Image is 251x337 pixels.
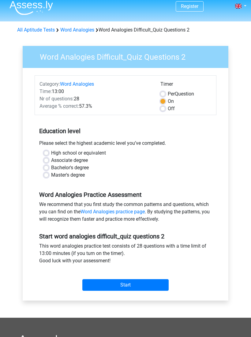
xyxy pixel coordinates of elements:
[168,105,175,113] label: Off
[51,164,89,172] label: Bachelor's degree
[15,27,236,34] div: Word Analogies Difficult_Quiz Questions 2
[39,125,212,137] h5: Education level
[17,27,55,33] a: All Aptitude Tests
[168,91,175,97] span: Per
[82,279,169,291] input: Start
[35,243,216,267] div: This word analogies practice test consists of 28 questions with a time limit of 13:00 minutes (if...
[35,140,216,150] div: Please select the highest academic level you’ve completed.
[39,81,60,87] span: Category:
[160,81,212,91] div: Timer
[181,4,198,9] a: Register
[81,209,145,215] a: Word Analogies practice page
[35,103,156,110] div: 57.3%
[51,150,106,157] label: High school or equivalent
[35,88,156,95] div: 13:00
[39,89,52,95] span: Time:
[51,172,85,179] label: Master's degree
[39,233,212,240] h5: Start word analogies difficult_quiz questions 2
[39,191,212,199] h5: Word Analogies Practice Assessment
[35,95,156,103] div: 28
[39,96,74,102] span: Nr of questions:
[35,201,216,226] div: We recommend that you first study the common patterns and questions, which you can find on the . ...
[51,157,88,164] label: Associate degree
[9,1,53,15] img: Assessly
[39,103,79,109] span: Average % correct:
[32,50,224,62] h3: Word Analogies Difficult_Quiz Questions 2
[60,27,94,33] a: Word Analogies
[60,81,94,87] a: Word Analogies
[168,98,174,105] label: On
[168,91,194,98] label: Question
